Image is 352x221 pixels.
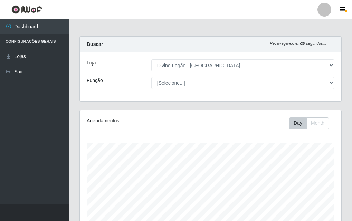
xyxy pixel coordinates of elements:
label: Função [87,77,103,84]
div: Toolbar with button groups [289,117,334,129]
button: Month [306,117,329,129]
strong: Buscar [87,41,103,47]
i: Recarregando em 29 segundos... [270,41,326,46]
button: Day [289,117,307,129]
label: Loja [87,59,96,67]
div: First group [289,117,329,129]
div: Agendamentos [87,117,184,124]
img: CoreUI Logo [11,5,42,14]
